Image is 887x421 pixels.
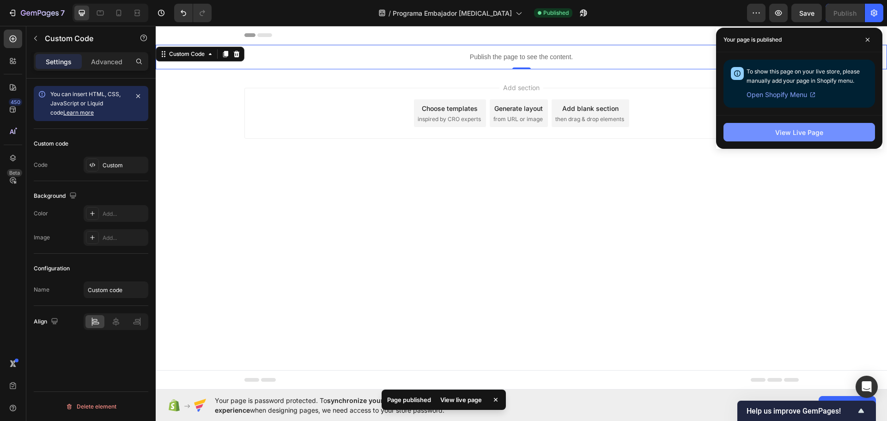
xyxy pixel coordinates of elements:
[34,161,48,169] div: Code
[344,57,388,67] span: Add section
[435,393,487,406] div: View live page
[9,98,22,106] div: 450
[215,396,510,415] span: Your page is password protected. To when designing pages, we need access to your store password.
[747,407,856,415] span: Help us improve GemPages!
[61,7,65,18] p: 7
[66,401,116,412] div: Delete element
[799,9,814,17] span: Save
[34,233,50,242] div: Image
[50,91,121,116] span: You can insert HTML, CSS, JavaScript or Liquid code
[747,68,860,84] span: To show this page on your live store, please manually add your page in Shopify menu.
[103,234,146,242] div: Add...
[833,8,857,18] div: Publish
[34,140,68,148] div: Custom code
[856,376,878,398] div: Open Intercom Messenger
[4,4,69,22] button: 7
[34,316,60,328] div: Align
[174,4,212,22] div: Undo/Redo
[339,78,387,87] div: Generate layout
[389,8,391,18] span: /
[103,161,146,170] div: Custom
[791,4,822,22] button: Save
[407,78,463,87] div: Add blank section
[747,405,867,416] button: Show survey - Help us improve GemPages!
[34,190,79,202] div: Background
[34,264,70,273] div: Configuration
[63,109,94,116] a: Learn more
[34,209,48,218] div: Color
[45,33,123,44] p: Custom Code
[34,399,148,414] button: Delete element
[46,57,72,67] p: Settings
[156,26,887,390] iframe: Design area
[826,4,864,22] button: Publish
[7,169,22,177] div: Beta
[723,35,782,44] p: Your page is published
[393,8,512,18] span: Programa Embajador [MEDICAL_DATA]
[262,89,325,98] span: inspired by CRO experts
[400,89,468,98] span: then drag & drop elements
[775,128,823,137] div: View Live Page
[338,89,387,98] span: from URL or image
[747,89,807,100] span: Open Shopify Menu
[543,9,569,17] span: Published
[215,397,474,414] span: synchronize your theme style & enhance your experience
[723,123,875,141] button: View Live Page
[387,395,431,404] p: Page published
[819,396,876,415] button: Allow access
[103,210,146,218] div: Add...
[266,78,322,87] div: Choose templates
[34,286,49,294] div: Name
[91,57,122,67] p: Advanced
